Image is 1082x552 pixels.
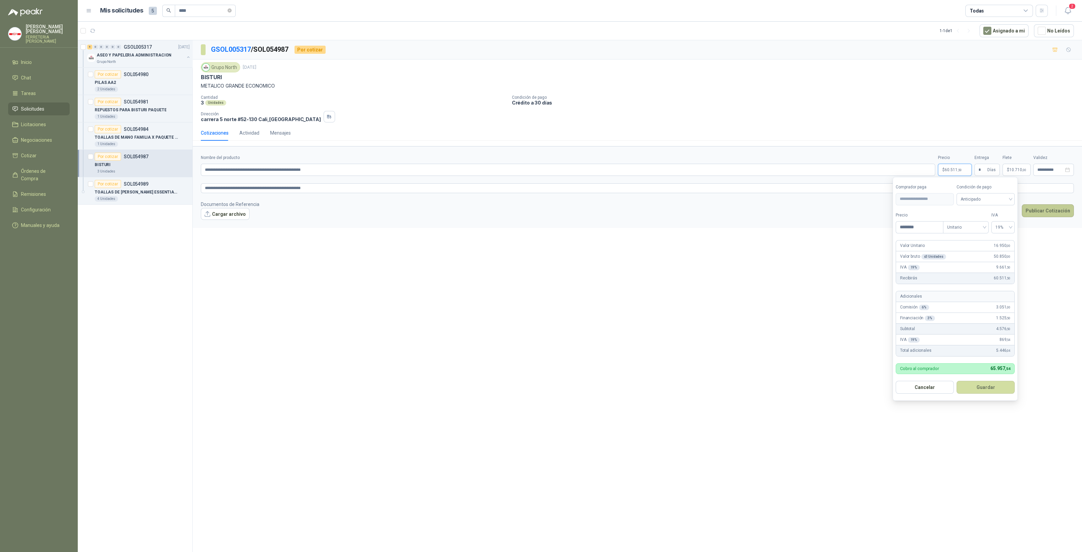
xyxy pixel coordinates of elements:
div: 4 Unidades [95,196,118,202]
div: Por cotizar [95,153,121,161]
div: 0 [110,45,115,49]
span: Configuración [21,206,51,213]
span: Licitaciones [21,121,46,128]
label: Precio [938,155,972,161]
span: Inicio [21,59,32,66]
button: Cargar archivo [201,208,250,220]
p: carrera 5 norte #52-130 Cali , [GEOGRAPHIC_DATA] [201,116,321,122]
p: ASEO Y PAPELERIA ADMINISTRACION [97,52,171,59]
p: / SOL054987 [211,44,289,55]
button: Asignado a mi [980,24,1029,37]
img: Company Logo [87,54,95,62]
span: search [166,8,171,13]
span: Solicitudes [21,105,44,113]
div: 0 [99,45,104,49]
img: Company Logo [8,27,21,40]
div: Por cotizar [95,98,121,106]
p: Crédito a 30 días [512,100,1079,106]
span: Chat [21,74,31,82]
label: Validez [1033,155,1074,161]
p: Subtotal [900,326,915,332]
a: GSOL005317 [211,45,251,53]
p: Condición de pago [512,95,1079,100]
p: SOL054984 [124,127,148,132]
p: Financiación [900,315,935,321]
span: 16.950 [994,243,1010,249]
span: $ [1007,168,1009,172]
p: $ 10.710,00 [1003,164,1031,176]
span: Cotizar [21,152,37,159]
div: Por cotizar [295,46,326,54]
p: PILAS AA2 [95,79,116,86]
span: close-circle [228,7,232,14]
span: ,54 [1006,338,1010,342]
p: REPUESTOS PARA BISTURI PAQUETE [95,107,166,113]
p: Grupo North [97,59,116,65]
button: No Leídos [1034,24,1074,37]
p: Adicionales [900,293,922,300]
button: Guardar [957,381,1015,394]
div: 6 % [919,305,929,310]
p: TOALLAS DE [PERSON_NAME] ESSENTIAL X PAQUETE [95,189,179,195]
label: Entrega [974,155,1000,161]
a: Solicitudes [8,102,70,115]
span: ,50 [1006,266,1010,269]
span: Órdenes de Compra [21,167,63,182]
a: Por cotizarSOL054980PILAS AA22 Unidades [78,68,192,95]
a: Licitaciones [8,118,70,131]
a: Tareas [8,87,70,100]
p: [DATE] [243,64,256,71]
div: Todas [970,7,984,15]
button: Publicar Cotización [1022,204,1074,217]
p: [PERSON_NAME] [PERSON_NAME] [26,24,70,34]
span: 4.576 [996,326,1010,332]
div: 5 [87,45,92,49]
div: 0 [116,45,121,49]
div: 1 - 1 de 1 [940,25,974,36]
div: Por cotizar [95,125,121,133]
div: Unidades [205,100,226,106]
p: [DATE] [178,44,190,50]
p: METALICO GRANDE ECONOMICO [201,82,1074,90]
button: Cancelar [896,381,954,394]
label: Condición de pago [957,184,1015,190]
span: 9.661 [996,264,1010,271]
p: SOL054987 [124,154,148,159]
span: Anticipado [961,194,1011,204]
label: Nombre del producto [201,155,935,161]
p: Comisión [900,304,929,310]
img: Logo peakr [8,8,43,16]
span: ,50 [1006,316,1010,320]
a: Cotizar [8,149,70,162]
span: Tareas [21,90,36,97]
p: SOL054981 [124,99,148,104]
a: Chat [8,71,70,84]
div: 3 Unidades [95,169,118,174]
span: 1.525 [996,315,1010,321]
div: 1 Unidades [95,114,118,119]
span: 5.446 [996,347,1010,354]
span: 2 [1068,3,1076,9]
div: 3 % [925,316,935,321]
span: 65.957 [990,366,1010,371]
span: 869 [999,337,1010,343]
div: Actividad [239,129,259,137]
p: Valor bruto [900,253,946,260]
a: Manuales y ayuda [8,219,70,232]
a: Por cotizarSOL054989TOALLAS DE [PERSON_NAME] ESSENTIAL X PAQUETE4 Unidades [78,177,192,205]
span: 3.051 [996,304,1010,310]
div: Grupo North [201,62,240,72]
p: Dirección [201,112,321,116]
div: 1 Unidades [95,141,118,147]
div: 19 % [908,337,920,343]
p: TOALLAS DE MANO FAMILIA X PAQUETE DE 6 UNDS [95,134,179,141]
span: Remisiones [21,190,46,198]
p: Recibirás [900,275,917,281]
div: 0 [93,45,98,49]
p: Cantidad [201,95,507,100]
img: Company Logo [202,64,210,71]
p: FERRETERIA [PERSON_NAME] [26,35,70,43]
div: 0 [104,45,110,49]
div: Por cotizar [95,70,121,78]
p: Valor Unitario [900,243,925,249]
